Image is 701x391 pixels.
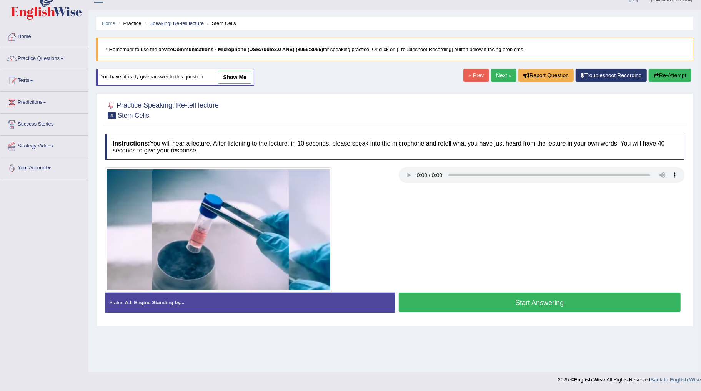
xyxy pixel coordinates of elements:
[0,70,88,89] a: Tests
[113,140,150,147] b: Instructions:
[0,48,88,67] a: Practice Questions
[576,69,647,82] a: Troubleshoot Recording
[218,71,251,84] a: show me
[105,134,684,160] h4: You will hear a lecture. After listening to the lecture, in 10 seconds, please speak into the mic...
[96,38,693,61] blockquote: * Remember to use the device for speaking practice. Or click on [Troubleshoot Recording] button b...
[0,136,88,155] a: Strategy Videos
[105,100,219,119] h2: Practice Speaking: Re-tell lecture
[651,377,701,383] a: Back to English Wise
[0,157,88,177] a: Your Account
[0,92,88,111] a: Predictions
[102,20,115,26] a: Home
[399,293,681,312] button: Start Answering
[205,20,236,27] li: Stem Cells
[0,26,88,45] a: Home
[125,300,184,305] strong: A.I. Engine Standing by...
[117,20,141,27] li: Practice
[574,377,606,383] strong: English Wise.
[0,114,88,133] a: Success Stories
[491,69,516,82] a: Next »
[149,20,204,26] a: Speaking: Re-tell lecture
[463,69,489,82] a: « Prev
[118,112,149,119] small: Stem Cells
[108,112,116,119] span: 4
[96,69,254,86] div: You have already given answer to this question
[105,293,395,312] div: Status:
[649,69,691,82] button: Re-Attempt
[518,69,574,82] button: Report Question
[173,46,323,52] b: Communications - Microphone (USBAudio3.0 ANS) (8956:8956)
[558,372,701,383] div: 2025 © All Rights Reserved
